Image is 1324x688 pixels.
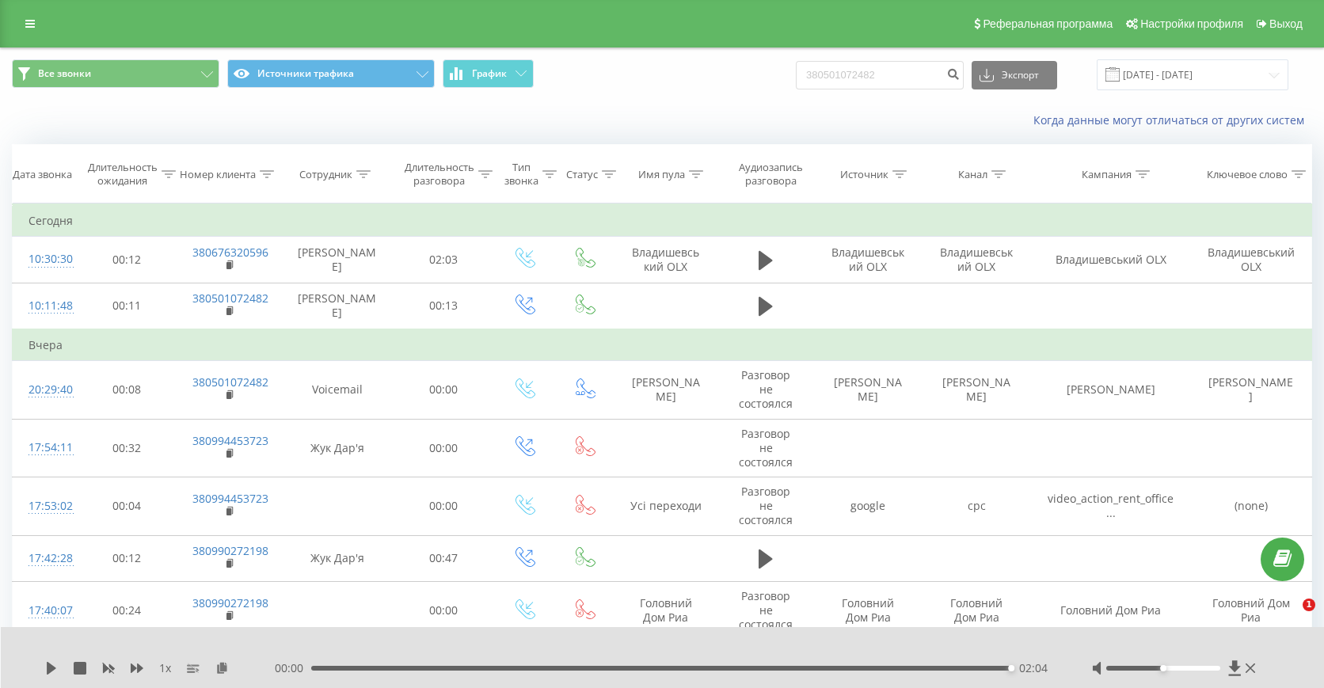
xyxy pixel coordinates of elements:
[192,291,268,306] a: 380501072482
[393,360,493,419] td: 00:00
[814,237,923,283] td: Владишевський OLX
[1207,168,1288,181] div: Ключевое слово
[796,61,964,89] input: Поиск по номеру
[1191,237,1311,283] td: Владишевський OLX
[13,168,72,181] div: Дата звонка
[12,59,219,88] button: Все звонки
[227,59,435,88] button: Источники трафика
[1031,581,1192,640] td: Головний Дом Риа
[1019,660,1048,676] span: 02:04
[1191,477,1311,536] td: (none)
[1303,599,1315,611] span: 1
[393,419,493,477] td: 00:00
[77,237,177,283] td: 00:12
[29,432,61,463] div: 17:54:11
[923,237,1031,283] td: Владишевський OLX
[1160,665,1166,671] div: Accessibility label
[1048,491,1174,520] span: video_action_rent_office...
[281,535,394,581] td: Жук Дар'я
[192,374,268,390] a: 380501072482
[840,168,888,181] div: Источник
[614,581,718,640] td: Головний Дом Риа
[739,588,793,632] span: Разговор не состоялся
[814,477,923,536] td: google
[88,161,158,188] div: Длительность ожидания
[1082,168,1132,181] div: Кампания
[566,168,598,181] div: Статус
[814,581,923,640] td: Головний Дом Риа
[1031,237,1192,283] td: Владишевський OLX
[77,477,177,536] td: 00:04
[299,168,352,181] div: Сотрудник
[77,419,177,477] td: 00:32
[192,543,268,558] a: 380990272198
[29,491,61,522] div: 17:53:02
[739,484,793,527] span: Разговор не состоялся
[180,168,256,181] div: Номер клиента
[38,67,91,80] span: Все звонки
[923,477,1031,536] td: cpc
[77,283,177,329] td: 00:11
[614,360,718,419] td: [PERSON_NAME]
[923,581,1031,640] td: Головний Дом Риа
[443,59,534,88] button: График
[1269,17,1303,30] span: Выход
[393,283,493,329] td: 00:13
[281,237,394,283] td: [PERSON_NAME]
[739,426,793,469] span: Разговор не состоялся
[13,329,1312,361] td: Вчера
[192,433,268,448] a: 380994453723
[1031,360,1192,419] td: [PERSON_NAME]
[281,360,394,419] td: Voicemail
[983,17,1113,30] span: Реферальная программа
[393,477,493,536] td: 00:00
[281,283,394,329] td: [PERSON_NAME]
[192,491,268,506] a: 380994453723
[638,168,685,181] div: Имя пула
[1191,581,1311,640] td: Головний Дом Риа
[275,660,311,676] span: 00:00
[814,360,923,419] td: [PERSON_NAME]
[77,535,177,581] td: 00:12
[77,581,177,640] td: 00:24
[281,419,394,477] td: Жук Дар'я
[504,161,538,188] div: Тип звонка
[1033,112,1312,127] a: Когда данные могут отличаться от других систем
[29,291,61,321] div: 10:11:48
[393,581,493,640] td: 00:00
[405,161,474,188] div: Длительность разговора
[1270,599,1308,637] iframe: Intercom live chat
[472,68,507,79] span: График
[192,245,268,260] a: 380676320596
[1140,17,1243,30] span: Настройки профиля
[923,360,1031,419] td: [PERSON_NAME]
[1191,360,1311,419] td: [PERSON_NAME]
[958,168,987,181] div: Канал
[29,595,61,626] div: 17:40:07
[393,237,493,283] td: 02:03
[732,161,811,188] div: Аудиозапись разговора
[29,374,61,405] div: 20:29:40
[614,477,718,536] td: Усі переходи
[159,660,171,676] span: 1 x
[972,61,1057,89] button: Экспорт
[614,237,718,283] td: Владишевський OLX
[29,543,61,574] div: 17:42:28
[29,244,61,275] div: 10:30:30
[77,360,177,419] td: 00:08
[192,595,268,610] a: 380990272198
[393,535,493,581] td: 00:47
[13,205,1312,237] td: Сегодня
[739,367,793,411] span: Разговор не состоялся
[1008,665,1014,671] div: Accessibility label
